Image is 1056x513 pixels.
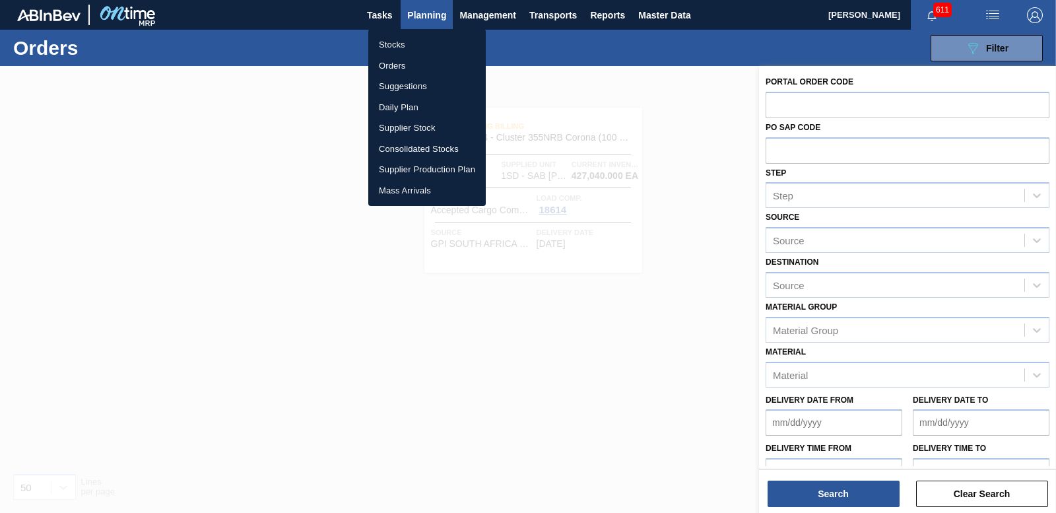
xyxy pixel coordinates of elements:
[368,34,486,55] a: Stocks
[368,159,486,180] a: Supplier Production Plan
[368,180,486,201] a: Mass Arrivals
[368,118,486,139] a: Supplier Stock
[368,97,486,118] a: Daily Plan
[368,76,486,97] a: Suggestions
[368,139,486,160] a: Consolidated Stocks
[368,55,486,77] a: Orders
